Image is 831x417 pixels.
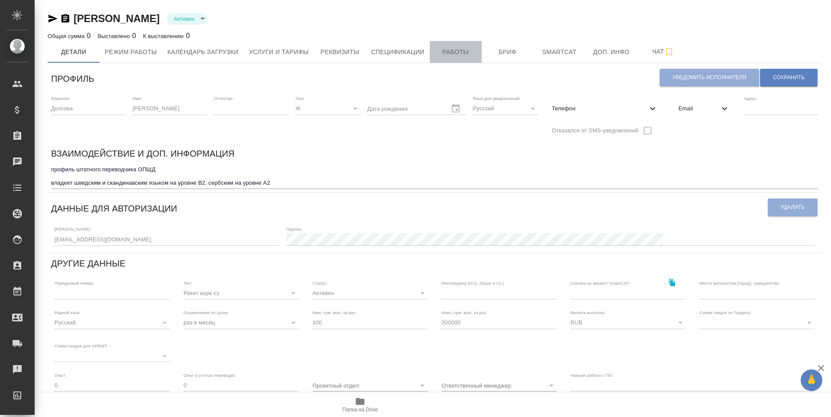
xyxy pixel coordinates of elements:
[98,33,132,39] p: Выставлено
[51,166,818,186] textarea: профиль штатного переводчика ОПШД владеет шведским и скандинавским языком на уровне В2, сербским ...
[184,281,192,285] label: Тип:
[663,274,681,292] button: Скопировать ссылку
[570,311,606,315] label: Валюта выплаты:
[441,281,505,285] label: Мессенджер (ICQ, Skype и т.п.):
[105,47,157,58] span: Режим работы
[435,47,477,58] span: Работы
[55,343,108,348] label: Схема скидок для GPEMT:
[312,287,428,299] div: Активен
[643,46,684,57] span: Чат
[487,47,528,58] span: Бриф
[132,96,142,101] label: Имя:
[51,72,94,86] h6: Профиль
[60,13,71,24] button: Скопировать ссылку
[312,311,357,315] label: Мин. сум. вып. за раз:
[184,311,229,315] label: Ограничение по сроку:
[552,126,638,135] span: Отказался от SMS-уведомлений
[591,47,632,58] span: Доп. инфо
[51,202,177,215] h6: Данные для авторизации
[55,281,94,285] label: Порядковый номер:
[214,96,234,101] label: Отчество:
[760,69,818,87] button: Сохранить
[672,99,737,118] div: Email
[570,373,614,378] label: Навыки работы с ПО:
[55,373,67,378] label: Опыт:
[143,31,190,41] div: 0
[473,96,521,101] label: Язык для уведомлений:
[286,227,302,231] label: Пароль:
[312,281,327,285] label: Статус:
[53,47,94,58] span: Детали
[570,281,630,285] label: Ссылка на аккаунт SmartCAT:
[773,74,805,81] span: Сохранить
[371,47,424,58] span: Спецификации
[48,33,87,39] p: Общая сумма
[539,47,580,58] span: Smartcat
[184,317,299,329] div: раз в месяц
[98,31,136,41] div: 0
[51,147,235,160] h6: Взаимодействие и доп. информация
[143,33,186,39] p: К выставлению
[48,13,58,24] button: Скопировать ссылку для ЯМессенджера
[51,96,71,101] label: Фамилия:
[184,373,236,378] label: Опыт в устных переводах:
[249,47,309,58] span: Услуги и тарифы
[324,393,396,417] button: Папка на Drive
[296,96,305,101] label: Пол:
[804,371,819,389] span: 🙏
[55,317,170,329] div: Русский
[184,287,299,299] div: Рокет ворк сз
[664,47,674,57] svg: Подписаться
[55,227,91,231] label: [PERSON_NAME]:
[51,257,126,270] h6: Другие данные
[545,99,665,118] div: Телефон
[699,281,780,285] label: Место жительства (город), гражданство:
[167,47,239,58] span: Календарь загрузки
[552,104,647,113] span: Телефон
[441,311,487,315] label: Макс. сум. вып. за раз:
[55,311,81,315] label: Родной язык:
[801,369,822,391] button: 🙏
[171,15,197,22] button: Активен
[74,13,160,24] a: [PERSON_NAME]
[679,104,719,113] span: Email
[699,311,751,315] label: Схема скидок по Традосу:
[744,96,757,101] label: Адрес:
[296,103,361,115] div: Ж
[342,407,378,413] span: Папка на Drive
[167,13,208,25] div: Активен
[48,31,91,41] div: 0
[319,47,361,58] span: Реквизиты
[570,317,686,329] div: RUB
[473,103,538,115] div: Русский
